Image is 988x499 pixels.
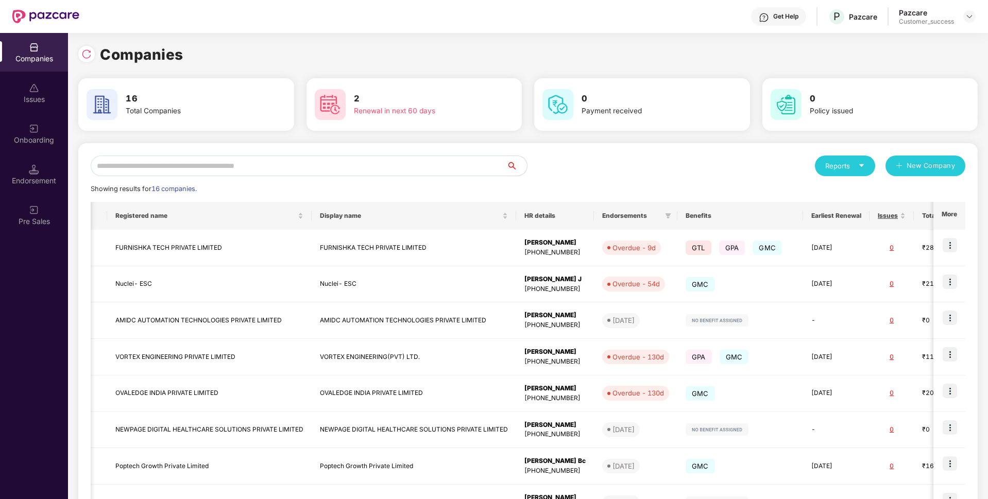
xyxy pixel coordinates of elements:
[771,89,802,120] img: svg+xml;base64,PHN2ZyB4bWxucz0iaHR0cDovL3d3dy53My5vcmcvMjAwMC9zdmciIHdpZHRoPSI2MCIgaGVpZ2h0PSI2MC...
[506,162,527,170] span: search
[878,279,906,289] div: 0
[858,162,865,169] span: caret-down
[612,424,635,435] div: [DATE]
[943,238,957,252] img: icon
[899,8,954,18] div: Pazcare
[107,339,312,375] td: VORTEX ENGINEERING PRIVATE LIMITED
[107,448,312,485] td: Poptech Growth Private Limited
[922,279,974,289] div: ₹21,21,640
[524,238,586,248] div: [PERSON_NAME]
[665,213,671,219] span: filter
[686,240,711,255] span: GTL
[943,347,957,362] img: icon
[878,316,906,325] div: 0
[524,320,586,330] div: [PHONE_NUMBER]
[663,210,673,222] span: filter
[965,12,974,21] img: svg+xml;base64,PHN2ZyBpZD0iRHJvcGRvd24tMzJ4MzIiIHhtbG5zPSJodHRwOi8vd3d3LnczLm9yZy8yMDAwL3N2ZyIgd2...
[922,243,974,253] div: ₹28,17,206.34
[803,230,870,266] td: [DATE]
[933,202,965,230] th: More
[29,124,39,134] img: svg+xml;base64,PHN2ZyB3aWR0aD0iMjAiIGhlaWdodD0iMjAiIHZpZXdCb3g9IjAgMCAyMCAyMCIgZmlsbD0ibm9uZSIgeG...
[312,302,516,339] td: AMIDC AUTOMATION TECHNOLOGIES PRIVATE LIMITED
[612,243,656,253] div: Overdue - 9d
[686,459,715,473] span: GMC
[943,274,957,289] img: icon
[922,388,974,398] div: ₹20,56,019.02
[686,350,712,364] span: GPA
[516,202,594,230] th: HR details
[312,230,516,266] td: FURNISHKA TECH PRIVATE LIMITED
[524,284,586,294] div: [PHONE_NUMBER]
[81,49,92,59] img: svg+xml;base64,PHN2ZyBpZD0iUmVsb2FkLTMyeDMyIiB4bWxucz0iaHR0cDovL3d3dy53My5vcmcvMjAwMC9zdmciIHdpZH...
[885,156,965,176] button: plusNew Company
[524,466,586,476] div: [PHONE_NUMBER]
[686,277,715,291] span: GMC
[320,212,500,220] span: Display name
[943,311,957,325] img: icon
[354,92,484,106] h3: 2
[870,202,914,230] th: Issues
[107,302,312,339] td: AMIDC AUTOMATION TECHNOLOGIES PRIVATE LIMITED
[922,316,974,325] div: ₹0
[878,461,906,471] div: 0
[878,352,906,362] div: 0
[907,161,956,171] span: New Company
[773,12,798,21] div: Get Help
[524,311,586,320] div: [PERSON_NAME]
[943,456,957,471] img: icon
[100,43,183,66] h1: Companies
[803,302,870,339] td: -
[312,266,516,303] td: Nuclei- ESC
[759,12,769,23] img: svg+xml;base64,PHN2ZyBpZD0iSGVscC0zMngzMiIgeG1sbnM9Imh0dHA6Ly93d3cudzMub3JnLzIwMDAvc3ZnIiB3aWR0aD...
[825,161,865,171] div: Reports
[833,10,840,23] span: P
[612,279,660,289] div: Overdue - 54d
[720,350,749,364] span: GMC
[315,89,346,120] img: svg+xml;base64,PHN2ZyB4bWxucz0iaHR0cDovL3d3dy53My5vcmcvMjAwMC9zdmciIHdpZHRoPSI2MCIgaGVpZ2h0PSI2MC...
[107,202,312,230] th: Registered name
[686,314,748,326] img: svg+xml;base64,PHN2ZyB4bWxucz0iaHR0cDovL3d3dy53My5vcmcvMjAwMC9zdmciIHdpZHRoPSIxMjIiIGhlaWdodD0iMj...
[803,202,870,230] th: Earliest Renewal
[524,248,586,257] div: [PHONE_NUMBER]
[922,352,974,362] div: ₹11,74,148.38
[803,448,870,485] td: [DATE]
[524,420,586,430] div: [PERSON_NAME]
[896,162,902,170] span: plus
[126,106,255,117] div: Total Companies
[524,357,586,367] div: [PHONE_NUMBER]
[810,106,940,117] div: Policy issued
[810,92,940,106] h3: 0
[922,461,974,471] div: ₹16,29,020.68
[312,339,516,375] td: VORTEX ENGINEERING(PVT) LTD.
[87,89,117,120] img: svg+xml;base64,PHN2ZyB4bWxucz0iaHR0cDovL3d3dy53My5vcmcvMjAwMC9zdmciIHdpZHRoPSI2MCIgaGVpZ2h0PSI2MC...
[582,106,711,117] div: Payment received
[943,420,957,435] img: icon
[849,12,877,22] div: Pazcare
[612,315,635,325] div: [DATE]
[803,412,870,449] td: -
[29,205,39,215] img: svg+xml;base64,PHN2ZyB3aWR0aD0iMjAiIGhlaWdodD0iMjAiIHZpZXdCb3g9IjAgMCAyMCAyMCIgZmlsbD0ibm9uZSIgeG...
[803,339,870,375] td: [DATE]
[29,83,39,93] img: svg+xml;base64,PHN2ZyBpZD0iSXNzdWVzX2Rpc2FibGVkIiB4bWxucz0iaHR0cDovL3d3dy53My5vcmcvMjAwMC9zdmciIH...
[922,212,966,220] span: Total Premium
[115,212,296,220] span: Registered name
[107,375,312,412] td: OVALEDGE INDIA PRIVATE LIMITED
[922,425,974,435] div: ₹0
[542,89,573,120] img: svg+xml;base64,PHN2ZyB4bWxucz0iaHR0cDovL3d3dy53My5vcmcvMjAwMC9zdmciIHdpZHRoPSI2MCIgaGVpZ2h0PSI2MC...
[878,388,906,398] div: 0
[612,461,635,471] div: [DATE]
[312,412,516,449] td: NEWPAGE DIGITAL HEALTHCARE SOLUTIONS PRIVATE LIMITED
[107,230,312,266] td: FURNISHKA TECH PRIVATE LIMITED
[29,42,39,53] img: svg+xml;base64,PHN2ZyBpZD0iQ29tcGFuaWVzIiB4bWxucz0iaHR0cDovL3d3dy53My5vcmcvMjAwMC9zdmciIHdpZHRoPS...
[677,202,803,230] th: Benefits
[612,352,664,362] div: Overdue - 130d
[524,347,586,357] div: [PERSON_NAME]
[753,240,782,255] span: GMC
[943,384,957,398] img: icon
[354,106,484,117] div: Renewal in next 60 days
[914,202,982,230] th: Total Premium
[686,386,715,401] span: GMC
[899,18,954,26] div: Customer_success
[312,375,516,412] td: OVALEDGE INDIA PRIVATE LIMITED
[312,202,516,230] th: Display name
